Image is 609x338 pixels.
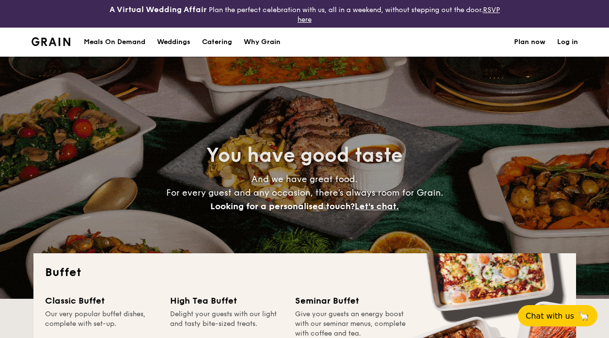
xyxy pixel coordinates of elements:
[244,28,281,57] div: Why Grain
[196,28,238,57] a: Catering
[526,311,574,321] span: Chat with us
[84,28,145,57] div: Meals On Demand
[557,28,578,57] a: Log in
[170,294,283,307] div: High Tea Buffet
[102,4,508,24] div: Plan the perfect celebration with us, all in a weekend, without stepping out the door.
[78,28,151,57] a: Meals On Demand
[31,37,71,46] a: Logotype
[109,4,207,15] h4: A Virtual Wedding Affair
[31,37,71,46] img: Grain
[355,201,399,212] span: Let's chat.
[518,305,597,326] button: Chat with us🦙
[157,28,190,57] div: Weddings
[45,294,158,307] div: Classic Buffet
[202,28,232,57] h1: Catering
[45,265,564,280] h2: Buffet
[578,310,590,322] span: 🦙
[514,28,546,57] a: Plan now
[151,28,196,57] a: Weddings
[295,294,408,307] div: Seminar Buffet
[238,28,286,57] a: Why Grain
